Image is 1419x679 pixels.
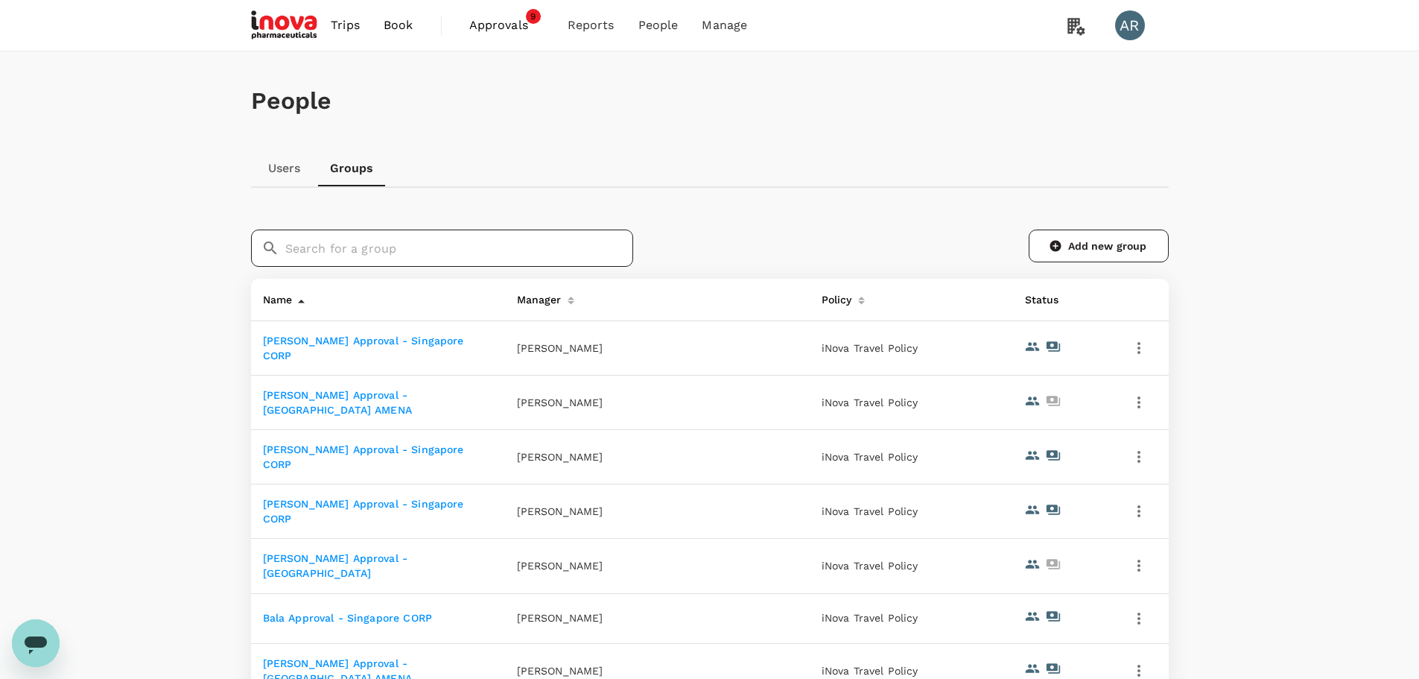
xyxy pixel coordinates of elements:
p: iNova Travel Policy [822,341,1001,356]
p: iNova Travel Policy [822,663,1001,678]
iframe: Button to launch messaging window [12,619,60,667]
span: People [638,16,679,34]
a: [PERSON_NAME] Approval - Singapore CORP [263,443,464,470]
a: [PERSON_NAME] Approval - Singapore CORP [263,498,464,525]
div: AR [1115,10,1145,40]
th: Status [1013,279,1114,321]
span: Approvals [469,16,544,34]
p: [PERSON_NAME] [517,663,603,678]
p: iNova Travel Policy [822,395,1001,410]
a: Users [251,151,318,186]
div: Name [257,285,293,309]
a: [PERSON_NAME] Approval - [GEOGRAPHIC_DATA] AMENA [263,389,412,416]
span: Reports [568,16,615,34]
p: iNova Travel Policy [822,504,1001,519]
p: [PERSON_NAME] [517,341,603,356]
p: iNova Travel Policy [822,610,1001,625]
a: Bala Approval - Singapore CORP [263,612,433,624]
a: Add new group [1029,230,1169,262]
span: Book [384,16,413,34]
p: [PERSON_NAME] [517,504,603,519]
h1: People [251,87,1169,115]
a: [PERSON_NAME] Approval - Singapore CORP [263,335,464,361]
p: iNova Travel Policy [822,449,1001,464]
p: [PERSON_NAME] [517,558,603,573]
span: Manage [702,16,747,34]
a: Groups [318,151,386,186]
div: Manager [511,285,562,309]
p: [PERSON_NAME] [517,395,603,410]
p: [PERSON_NAME] [517,610,603,625]
span: 9 [526,9,541,24]
div: Policy [816,285,852,309]
span: Trips [331,16,360,34]
p: iNova Travel Policy [822,558,1001,573]
input: Search for a group [285,230,633,267]
p: [PERSON_NAME] [517,449,603,464]
img: iNova Pharmaceuticals [251,9,320,42]
a: [PERSON_NAME] Approval - [GEOGRAPHIC_DATA] [263,552,408,579]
